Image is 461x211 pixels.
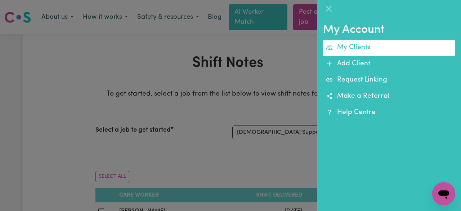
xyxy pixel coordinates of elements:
[323,88,455,105] a: Make a Referral
[323,56,455,72] a: Add Client
[323,23,455,37] h2: My Account
[323,72,455,88] a: Request Linking
[432,182,455,205] iframe: Button to launch messaging window
[323,40,455,56] a: My Clients
[323,3,335,14] button: Close
[323,105,455,121] a: Help Centre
